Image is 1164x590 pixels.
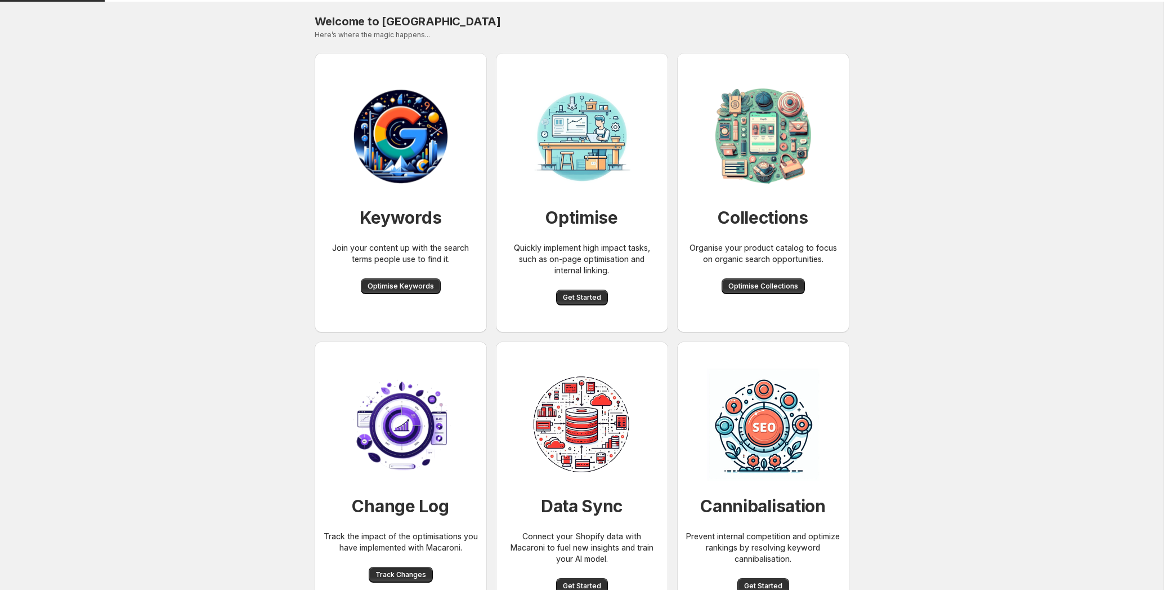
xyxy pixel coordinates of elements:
span: Optimise Collections [728,282,798,291]
p: Organise your product catalog to focus on organic search opportunities. [686,242,840,265]
button: Get Started [556,290,608,305]
img: Data sycning from Shopify [526,369,638,481]
span: Track Changes [375,570,426,579]
span: Welcome to [GEOGRAPHIC_DATA] [315,15,501,28]
p: Here’s where the magic happens... [315,30,849,39]
span: Get Started [563,293,601,302]
span: Optimise Keywords [368,282,434,291]
p: Connect your Shopify data with Macaroni to fuel new insights and train your AI model. [505,531,659,565]
h1: Change Log [352,495,449,517]
p: Prevent internal competition and optimize rankings by resolving keyword cannibalisation. [686,531,840,565]
button: Track Changes [369,567,433,583]
h1: Cannibalisation [700,495,826,517]
p: Track the impact of the optimisations you have implemented with Macaroni. [324,531,478,553]
p: Join your content up with the search terms people use to find it. [324,242,478,265]
button: Optimise Collections [722,278,805,294]
img: Workbench for SEO [344,80,457,193]
p: Quickly implement high impact tasks, such as on-page optimisation and internal linking. [505,242,659,276]
h1: Data Sync [541,495,623,517]
h1: Collections [718,206,808,229]
h1: Keywords [360,206,442,229]
img: Cannibalisation for SEO of collections [707,369,820,481]
h1: Optimise [545,206,618,229]
img: Change log to view optimisations [344,369,457,481]
img: Collection organisation for SEO [707,80,820,193]
button: Optimise Keywords [361,278,441,294]
img: Workbench for SEO [526,80,638,193]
